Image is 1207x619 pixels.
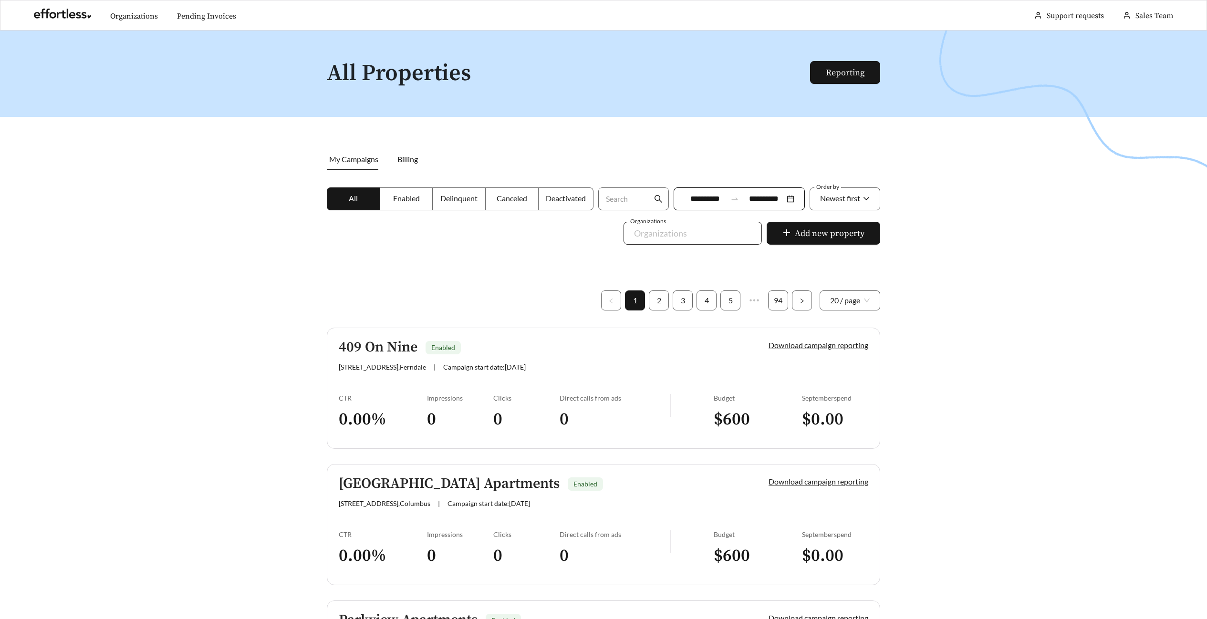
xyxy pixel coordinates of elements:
span: Campaign start date: [DATE] [447,499,530,507]
a: 2 [649,291,668,310]
h5: 409 On Nine [339,340,417,355]
h3: $ 600 [714,545,802,567]
div: Direct calls from ads [560,530,670,538]
span: All [349,194,358,203]
span: Deactivated [546,194,586,203]
span: Newest first [820,194,860,203]
button: right [792,290,812,310]
span: Delinquent [440,194,478,203]
h1: All Properties [327,61,811,86]
a: Pending Invoices [177,11,236,21]
span: | [434,363,436,371]
span: Enabled [393,194,420,203]
div: Clicks [493,394,560,402]
a: Reporting [826,67,864,78]
div: Clicks [493,530,560,538]
li: Previous Page [601,290,621,310]
li: 2 [649,290,669,310]
a: 3 [673,291,692,310]
h5: [GEOGRAPHIC_DATA] Apartments [339,476,560,492]
span: to [730,195,739,203]
span: right [799,298,805,304]
a: Support requests [1047,11,1104,21]
button: Reporting [810,61,880,84]
h3: $ 600 [714,409,802,430]
li: 3 [673,290,693,310]
span: Enabled [431,343,455,351]
span: Enabled [573,480,597,488]
a: 1 [625,291,645,310]
span: swap-right [730,195,739,203]
div: Budget [714,530,802,538]
span: [STREET_ADDRESS] , Columbus [339,499,430,507]
span: ••• [744,290,764,310]
a: Download campaign reporting [769,477,868,486]
span: search [654,195,663,203]
div: September spend [802,530,868,538]
h3: $ 0.00 [802,545,868,567]
div: September spend [802,394,868,402]
h3: 0 [493,545,560,567]
a: 5 [721,291,740,310]
span: left [608,298,614,304]
div: Impressions [427,530,493,538]
a: 409 On NineEnabled[STREET_ADDRESS],Ferndale|Campaign start date:[DATE]Download campaign reporting... [327,328,880,449]
h3: $ 0.00 [802,409,868,430]
span: | [438,499,440,507]
div: Direct calls from ads [560,394,670,402]
img: line [670,530,671,553]
li: Next Page [792,290,812,310]
button: plusAdd new property [767,222,880,245]
li: 5 [720,290,740,310]
h3: 0 [560,545,670,567]
img: line [670,394,671,417]
h3: 0 [427,409,493,430]
div: CTR [339,394,427,402]
div: CTR [339,530,427,538]
span: [STREET_ADDRESS] , Ferndale [339,363,426,371]
div: Page Size [820,290,880,310]
h3: 0.00 % [339,409,427,430]
span: Campaign start date: [DATE] [443,363,526,371]
span: Canceled [497,194,527,203]
span: My Campaigns [329,155,378,164]
span: Billing [397,155,418,164]
li: Next 5 Pages [744,290,764,310]
a: 94 [769,291,788,310]
h3: 0 [427,545,493,567]
h3: 0.00 % [339,545,427,567]
span: 20 / page [830,291,870,310]
div: Budget [714,394,802,402]
span: Sales Team [1135,11,1173,21]
span: plus [782,228,791,239]
a: Download campaign reporting [769,340,868,350]
h3: 0 [560,409,670,430]
li: 4 [697,290,717,310]
a: 4 [697,291,716,310]
div: Impressions [427,394,493,402]
li: 1 [625,290,645,310]
h3: 0 [493,409,560,430]
a: [GEOGRAPHIC_DATA] ApartmentsEnabled[STREET_ADDRESS],Columbus|Campaign start date:[DATE]Download c... [327,464,880,585]
li: 94 [768,290,788,310]
a: Organizations [110,11,158,21]
button: left [601,290,621,310]
span: Add new property [795,227,864,240]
